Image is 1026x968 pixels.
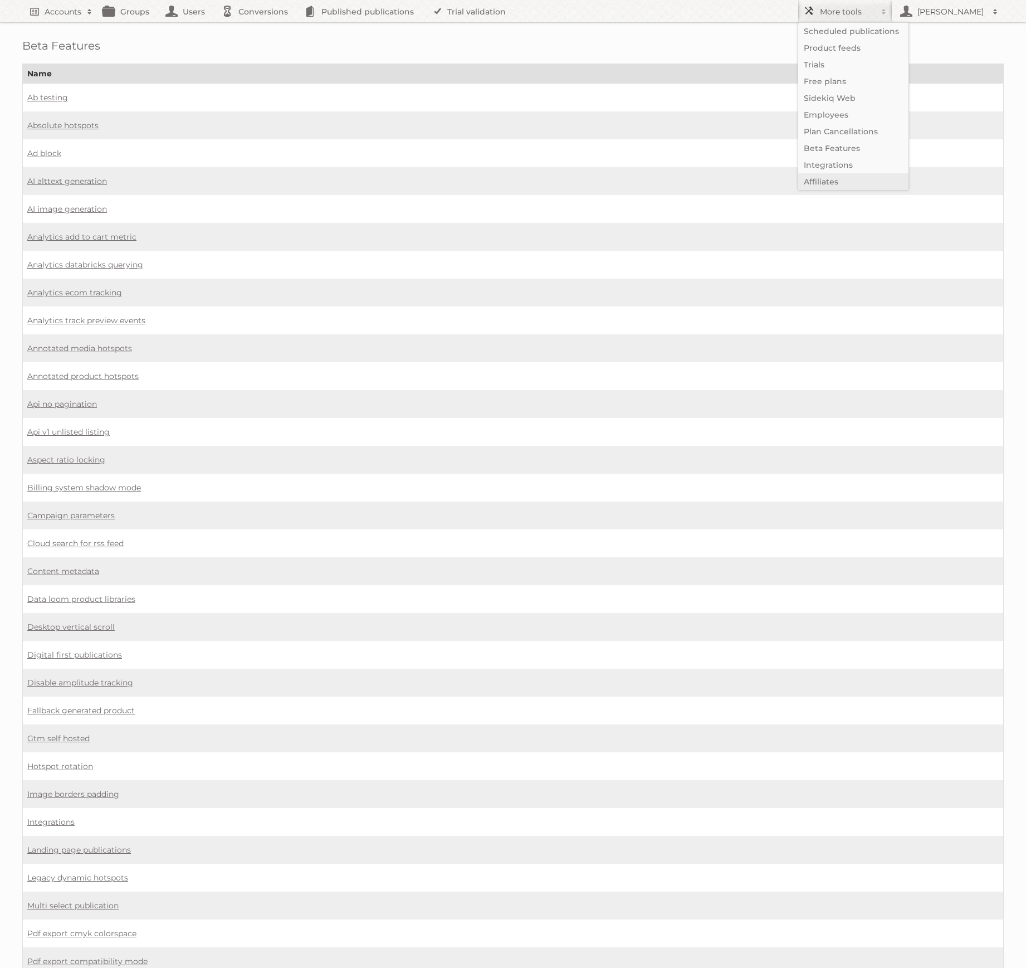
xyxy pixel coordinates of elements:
[27,873,128,883] a: Legacy dynamic hotspots
[27,315,145,325] a: Analytics track preview events
[23,64,1004,84] th: Name
[27,455,105,465] a: Aspect ratio locking
[27,176,107,186] a: AI alttext generation
[27,232,136,242] a: Analytics add to cart metric
[27,789,119,799] a: Image borders padding
[27,706,135,716] a: Fallback generated product
[27,148,61,158] a: Ad block
[798,90,908,106] a: Sidekiq Web
[27,343,132,353] a: Annotated media hotspots
[27,371,139,381] a: Annotated product hotspots
[27,650,122,660] a: Digital first publications
[27,928,136,938] a: Pdf export cmyk colorspace
[27,594,135,604] a: Data loom product libraries
[27,427,110,437] a: Api v1 unlisted listing
[22,39,1004,52] h1: Beta Features
[798,123,908,140] a: Plan Cancellations
[798,73,908,90] a: Free plans
[45,6,81,17] h2: Accounts
[27,678,133,688] a: Disable amplitude tracking
[915,6,987,17] h2: [PERSON_NAME]
[820,6,876,17] h2: More tools
[798,23,908,40] a: Scheduled publications
[27,566,99,576] a: Content metadata
[27,93,68,103] a: Ab testing
[27,845,131,855] a: Landing page publications
[27,260,143,270] a: Analytics databricks querying
[798,157,908,173] a: Integrations
[27,288,122,298] a: Analytics ecom tracking
[27,733,90,743] a: Gtm self hosted
[27,956,148,966] a: Pdf export compatibility mode
[798,106,908,123] a: Employees
[27,901,119,911] a: Multi select publication
[27,622,115,632] a: Desktop vertical scroll
[27,538,124,548] a: Cloud search for rss feed
[798,173,908,190] a: Affiliates
[27,120,99,130] a: Absolute hotspots
[27,399,97,409] a: Api no pagination
[27,483,141,493] a: Billing system shadow mode
[27,510,115,521] a: Campaign parameters
[798,56,908,73] a: Trials
[798,40,908,56] a: Product feeds
[27,204,107,214] a: AI image generation
[798,140,908,157] a: Beta Features
[27,761,93,771] a: Hotspot rotation
[27,817,75,827] a: Integrations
